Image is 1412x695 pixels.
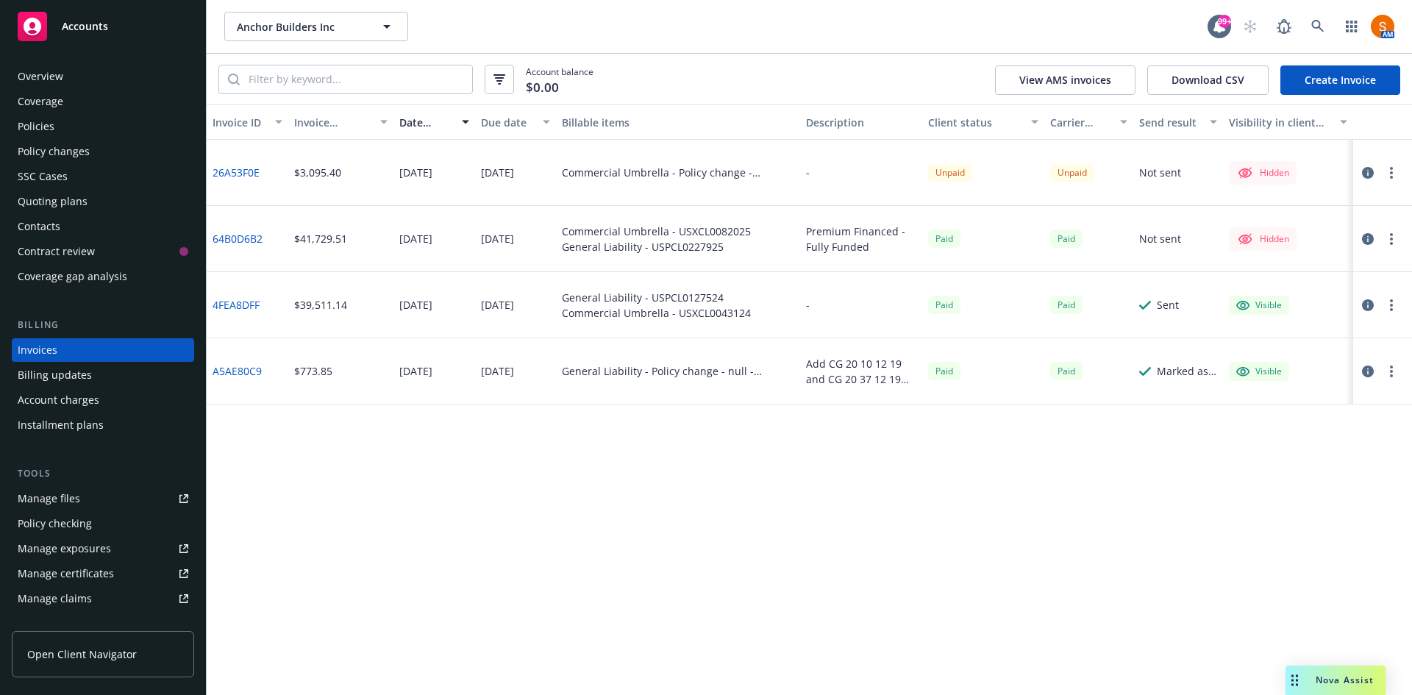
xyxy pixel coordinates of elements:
div: $41,729.51 [294,231,347,246]
a: SSC Cases [12,165,194,188]
div: - [806,165,810,180]
span: Open Client Navigator [27,646,137,662]
div: Commercial Umbrella - Policy change - USXCL0082025 [562,165,794,180]
div: Visible [1236,299,1282,312]
span: $0.00 [526,78,559,97]
div: Due date [481,115,535,130]
div: [DATE] [481,297,514,313]
svg: Search [228,74,240,85]
a: A5AE80C9 [213,363,262,379]
div: Hidden [1236,230,1289,248]
a: Manage exposures [12,537,194,560]
div: Tools [12,466,194,481]
a: Coverage [12,90,194,113]
div: Billing [12,318,194,332]
div: Paid [1050,296,1083,314]
div: Overview [18,65,63,88]
button: Due date [475,104,557,140]
div: [DATE] [481,165,514,180]
div: Invoice ID [213,115,266,130]
a: 26A53F0E [213,165,260,180]
a: Account charges [12,388,194,412]
span: Accounts [62,21,108,32]
button: Invoice amount [288,104,394,140]
button: Visibility in client dash [1223,104,1353,140]
div: Carrier status [1050,115,1112,130]
a: Policies [12,115,194,138]
a: Manage claims [12,587,194,610]
a: Create Invoice [1280,65,1400,95]
div: [DATE] [399,231,432,246]
div: [DATE] [399,363,432,379]
button: Download CSV [1147,65,1269,95]
div: General Liability - USPCL0227925 [562,239,751,254]
div: 99+ [1218,15,1231,28]
div: Description [806,115,916,130]
a: Invoices [12,338,194,362]
div: Billing updates [18,363,92,387]
div: Paid [928,362,960,380]
div: Policy changes [18,140,90,163]
div: Policy checking [18,512,92,535]
div: Paid [1050,229,1083,248]
div: Invoice amount [294,115,372,130]
button: Carrier status [1044,104,1134,140]
span: Anchor Builders Inc [237,19,364,35]
div: Client status [928,115,1022,130]
button: Send result [1133,104,1223,140]
div: Commercial Umbrella - USXCL0043124 [562,305,751,321]
div: Manage files [18,487,80,510]
a: Contacts [12,215,194,238]
div: $39,511.14 [294,297,347,313]
a: Manage BORs [12,612,194,635]
button: Nova Assist [1286,666,1386,695]
a: Report a Bug [1269,12,1299,41]
div: Unpaid [1050,163,1094,182]
img: photo [1371,15,1394,38]
div: Paid [928,296,960,314]
div: Visibility in client dash [1229,115,1331,130]
div: Hidden [1236,164,1289,182]
div: [DATE] [481,363,514,379]
div: Premium Financed - Fully Funded [806,224,916,254]
a: Coverage gap analysis [12,265,194,288]
a: Manage files [12,487,194,510]
span: Paid [928,229,960,248]
a: Search [1303,12,1333,41]
div: Unpaid [928,163,972,182]
div: Manage BORs [18,612,87,635]
div: Billable items [562,115,794,130]
a: 4FEA8DFF [213,297,260,313]
div: Date issued [399,115,453,130]
div: Not sent [1139,231,1181,246]
a: Policy checking [12,512,194,535]
button: Description [800,104,922,140]
div: Paid [1050,362,1083,380]
button: View AMS invoices [995,65,1135,95]
div: Drag to move [1286,666,1304,695]
div: [DATE] [399,297,432,313]
div: Installment plans [18,413,104,437]
span: Account balance [526,65,593,93]
div: Add CG 20 10 12 19 and CG 20 37 12 19 forms additional insured for 9Max Capital, LLC [806,356,916,387]
div: Marked as sent [1157,363,1217,379]
a: Accounts [12,6,194,47]
div: Visible [1236,365,1282,378]
div: Manage certificates [18,562,114,585]
a: 64B0D6B2 [213,231,263,246]
a: Quoting plans [12,190,194,213]
div: Sent [1157,297,1179,313]
div: [DATE] [481,231,514,246]
div: General Liability - USPCL0127524 [562,290,751,305]
button: Client status [922,104,1044,140]
div: Not sent [1139,165,1181,180]
div: [DATE] [399,165,432,180]
button: Billable items [556,104,800,140]
div: $3,095.40 [294,165,341,180]
div: Contract review [18,240,95,263]
a: Switch app [1337,12,1366,41]
div: Commercial Umbrella - USXCL0082025 [562,224,751,239]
